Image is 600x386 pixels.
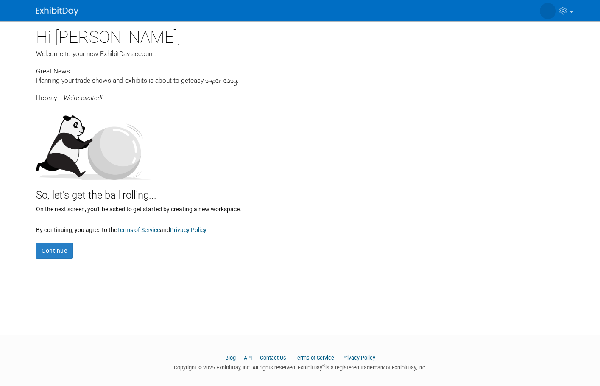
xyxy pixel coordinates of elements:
div: By continuing, you agree to the and . [36,221,564,234]
span: | [253,355,259,361]
span: | [287,355,293,361]
div: Great News: [36,66,564,76]
a: Privacy Policy [170,227,206,233]
span: super-easy [205,76,237,86]
div: Hooray — [36,86,564,103]
span: | [335,355,341,361]
img: Let's get the ball rolling [36,107,151,180]
a: API [244,355,252,361]
span: | [237,355,243,361]
a: Terms of Service [117,227,160,233]
div: Planning your trade shows and exhibits is about to get . [36,76,564,86]
a: Privacy Policy [342,355,375,361]
a: Contact Us [260,355,286,361]
button: Continue [36,243,73,259]
div: So, let's get the ball rolling... [36,180,564,203]
div: On the next screen, you'll be asked to get started by creating a new workspace. [36,203,564,213]
span: We're excited! [64,94,102,102]
img: ExhibitDay [36,7,78,16]
sup: ® [322,364,325,368]
a: Blog [225,355,236,361]
div: Welcome to your new ExhibitDay account. [36,49,564,59]
img: Tucker Farmer [540,3,556,19]
div: Hi [PERSON_NAME], [36,21,564,49]
a: Terms of Service [294,355,334,361]
span: easy [190,77,204,84]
